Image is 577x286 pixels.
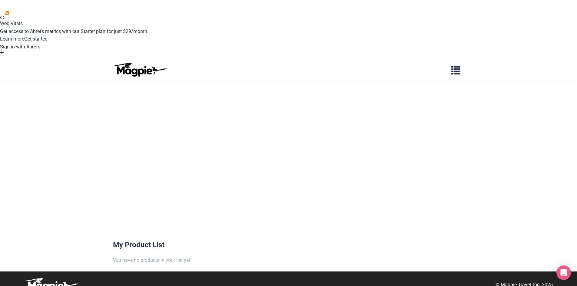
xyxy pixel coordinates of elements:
[113,256,464,264] div: You have no products in your list yet.
[113,62,167,77] img: logo-ab69f6fb50320c5b225c76a69d11143b.png
[24,35,48,43] button: Get started
[556,265,571,280] div: Open Intercom Messenger
[113,241,464,249] h4: My Product List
